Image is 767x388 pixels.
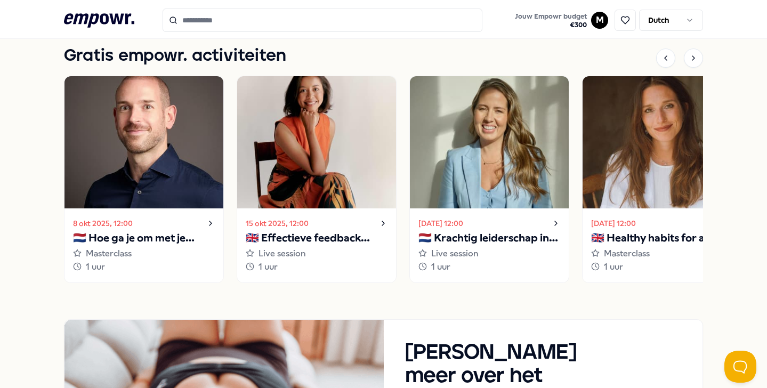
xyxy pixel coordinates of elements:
[515,12,587,21] span: Jouw Empowr budget
[73,217,133,229] time: 8 okt 2025, 12:00
[418,217,463,229] time: [DATE] 12:00
[418,260,560,274] div: 1 uur
[418,247,560,261] div: Live session
[246,230,387,247] p: 🇬🇧 Effectieve feedback geven en ontvangen
[418,230,560,247] p: 🇳🇱 Krachtig leiderschap in uitdagende situaties
[513,10,589,31] button: Jouw Empowr budget€300
[73,260,215,274] div: 1 uur
[246,217,309,229] time: 15 okt 2025, 12:00
[591,12,608,29] button: M
[64,43,286,69] h1: Gratis empowr. activiteiten
[237,76,397,283] a: 15 okt 2025, 12:00🇬🇧 Effectieve feedback geven en ontvangenLive session1 uur
[246,260,387,274] div: 1 uur
[163,9,482,32] input: Search for products, categories or subcategories
[591,230,733,247] p: 🇬🇧 Healthy habits for a stress-free start to the year
[237,76,396,208] img: activity image
[591,247,733,261] div: Masterclass
[724,351,756,383] iframe: Help Scout Beacon - Open
[410,76,569,208] img: activity image
[511,9,591,31] a: Jouw Empowr budget€300
[515,21,587,29] span: € 300
[64,76,223,208] img: activity image
[582,76,742,283] a: [DATE] 12:00🇬🇧 Healthy habits for a stress-free start to the yearMasterclass1 uur
[591,217,636,229] time: [DATE] 12:00
[583,76,741,208] img: activity image
[409,76,569,283] a: [DATE] 12:00🇳🇱 Krachtig leiderschap in uitdagende situatiesLive session1 uur
[73,247,215,261] div: Masterclass
[246,247,387,261] div: Live session
[591,260,733,274] div: 1 uur
[64,76,224,283] a: 8 okt 2025, 12:00🇳🇱 Hoe ga je om met je innerlijke criticus?Masterclass1 uur
[73,230,215,247] p: 🇳🇱 Hoe ga je om met je innerlijke criticus?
